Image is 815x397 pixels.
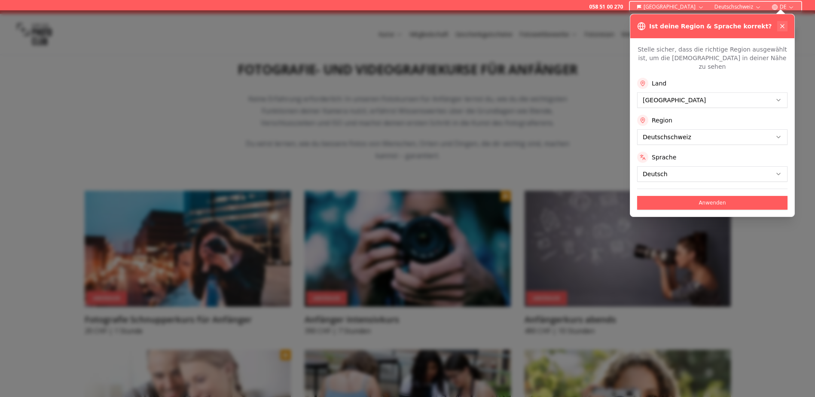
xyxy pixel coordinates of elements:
[637,45,788,71] p: Stelle sicher, dass die richtige Region ausgewählt ist, um die [DEMOGRAPHIC_DATA] in deiner Nähe ...
[649,22,772,31] h3: Ist deine Region & Sprache korrekt?
[637,196,788,210] button: Anwenden
[652,79,666,88] label: Land
[711,2,765,12] button: Deutschschweiz
[652,116,672,125] label: Region
[589,3,623,10] a: 058 51 00 270
[633,2,708,12] button: [GEOGRAPHIC_DATA]
[652,153,676,162] label: Sprache
[768,2,798,12] button: DE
